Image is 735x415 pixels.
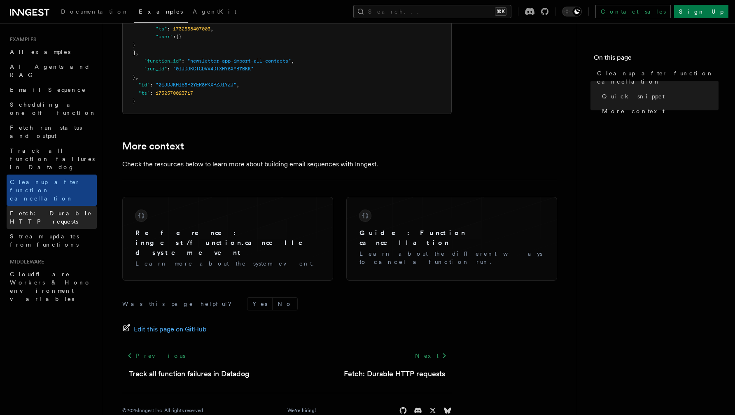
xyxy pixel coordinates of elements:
[167,26,170,32] span: :
[167,66,170,72] span: :
[122,159,452,170] p: Check the resources below to learn more about building email sequences with Inngest.
[291,58,294,64] span: ,
[599,104,719,119] a: More context
[495,7,506,16] kbd: ⌘K
[156,82,236,88] span: "01JDJKH1S5P2YER8PKXPZJ1YZJ"
[7,44,97,59] a: All examples
[10,179,80,202] span: Cleanup after function cancellation
[135,228,320,258] h3: Reference: inngest/function.cancelled system event
[156,90,193,96] span: 1732570023717
[359,249,544,266] p: Learn about the different ways to cancel a function run.
[10,233,79,248] span: Stream updates from functions
[133,98,135,104] span: }
[273,298,297,310] button: No
[150,82,153,88] span: :
[7,175,97,206] a: Cleanup after function cancellation
[344,368,445,380] a: Fetch: Durable HTTP requests
[122,140,184,152] a: More context
[562,7,582,16] button: Toggle dark mode
[133,50,135,56] span: ]
[188,2,241,22] a: AgentKit
[287,407,316,414] a: We're hiring!
[7,59,97,82] a: AI Agents and RAG
[10,210,92,225] span: Fetch: Durable HTTP requests
[10,147,95,170] span: Track all function failures in Datadog
[134,324,207,335] span: Edit this page on GitHub
[122,348,190,363] a: Previous
[144,58,182,64] span: "function_id"
[182,58,184,64] span: :
[61,8,129,15] span: Documentation
[129,368,250,380] a: Track all function failures in Datadog
[10,271,91,302] span: Cloudflare Workers & Hono environment variables
[173,26,210,32] span: 1732558407003
[133,42,135,48] span: }
[135,74,138,80] span: ,
[193,8,236,15] span: AgentKit
[173,66,254,72] span: "01JDJKGTGDVV4DTXHY6XYB7BKK"
[353,203,551,273] a: Guide: Function cancellationLearn about the different ways to cancel a function run.
[602,107,665,115] span: More context
[597,69,719,86] span: Cleanup after function cancellation
[7,143,97,175] a: Track all function failures in Datadog
[10,49,70,55] span: All examples
[7,206,97,229] a: Fetch: Durable HTTP requests
[156,34,173,40] span: "user"
[210,26,213,32] span: ,
[134,2,188,23] a: Examples
[10,101,96,116] span: Scheduling a one-off function
[129,203,327,274] a: Reference: inngest/function.cancelled system eventLearn more about the system event.
[139,8,183,15] span: Examples
[359,228,544,248] h3: Guide: Function cancellation
[144,66,167,72] span: "run_id"
[176,34,182,40] span: {}
[150,90,153,96] span: :
[56,2,134,22] a: Documentation
[7,82,97,97] a: Email Sequence
[135,259,320,268] p: Learn more about the system event.
[7,259,44,265] span: Middleware
[10,86,86,93] span: Email Sequence
[595,5,671,18] a: Contact sales
[138,82,150,88] span: "id"
[594,53,719,66] h4: On this page
[135,50,138,56] span: ,
[138,90,150,96] span: "ts"
[10,63,90,78] span: AI Agents and RAG
[410,348,452,363] a: Next
[674,5,728,18] a: Sign Up
[122,407,204,414] div: © 2025 Inngest Inc. All rights reserved.
[173,34,176,40] span: :
[7,97,97,120] a: Scheduling a one-off function
[599,89,719,104] a: Quick snippet
[133,74,135,80] span: }
[236,82,239,88] span: ,
[10,124,82,139] span: Fetch run status and output
[247,298,272,310] button: Yes
[187,58,291,64] span: "newsletter-app-import-all-contacts"
[7,36,36,43] span: Examples
[122,300,237,308] p: Was this page helpful?
[353,5,511,18] button: Search...⌘K
[7,229,97,252] a: Stream updates from functions
[594,66,719,89] a: Cleanup after function cancellation
[602,92,665,100] span: Quick snippet
[122,324,207,335] a: Edit this page on GitHub
[7,267,97,306] a: Cloudflare Workers & Hono environment variables
[156,26,167,32] span: "ts"
[7,120,97,143] a: Fetch run status and output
